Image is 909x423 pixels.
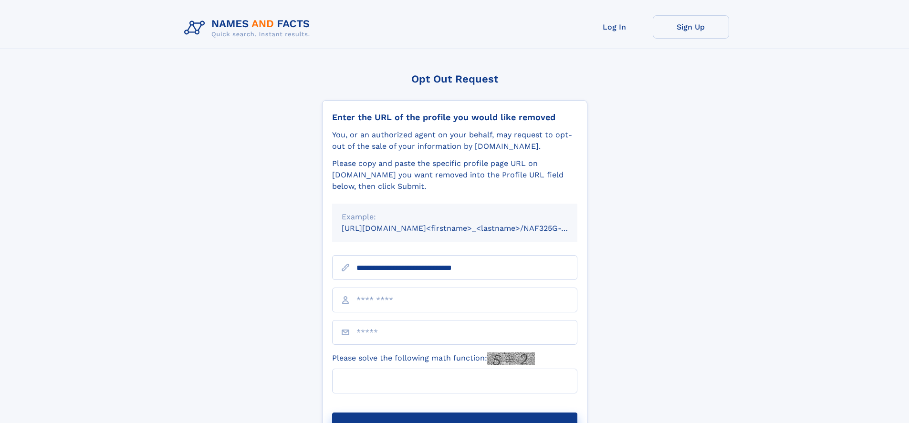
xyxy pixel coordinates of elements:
div: Opt Out Request [322,73,587,85]
div: Enter the URL of the profile you would like removed [332,112,577,123]
small: [URL][DOMAIN_NAME]<firstname>_<lastname>/NAF325G-xxxxxxxx [342,224,596,233]
img: Logo Names and Facts [180,15,318,41]
div: Example: [342,211,568,223]
a: Sign Up [653,15,729,39]
label: Please solve the following math function: [332,352,535,365]
div: You, or an authorized agent on your behalf, may request to opt-out of the sale of your informatio... [332,129,577,152]
div: Please copy and paste the specific profile page URL on [DOMAIN_NAME] you want removed into the Pr... [332,158,577,192]
a: Log In [576,15,653,39]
